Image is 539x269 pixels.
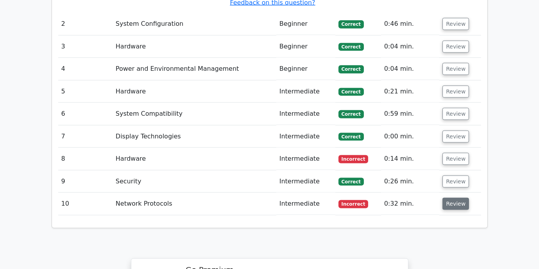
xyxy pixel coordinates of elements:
[381,81,440,103] td: 0:21 min.
[58,58,113,80] td: 4
[381,193,440,215] td: 0:32 min.
[113,148,276,170] td: Hardware
[381,170,440,193] td: 0:26 min.
[276,103,335,125] td: Intermediate
[276,170,335,193] td: Intermediate
[276,58,335,80] td: Beginner
[442,198,469,210] button: Review
[442,86,469,98] button: Review
[113,13,276,35] td: System Configuration
[58,103,113,125] td: 6
[113,103,276,125] td: System Compatibility
[381,126,440,148] td: 0:00 min.
[113,193,276,215] td: Network Protocols
[338,178,364,186] span: Correct
[338,43,364,51] span: Correct
[58,170,113,193] td: 9
[338,200,369,208] span: Incorrect
[442,176,469,188] button: Review
[338,20,364,28] span: Correct
[58,126,113,148] td: 7
[276,13,335,35] td: Beginner
[442,153,469,165] button: Review
[338,88,364,96] span: Correct
[113,58,276,80] td: Power and Environmental Management
[58,193,113,215] td: 10
[381,36,440,58] td: 0:04 min.
[113,126,276,148] td: Display Technologies
[338,110,364,118] span: Correct
[442,41,469,53] button: Review
[381,13,440,35] td: 0:46 min.
[113,170,276,193] td: Security
[381,148,440,170] td: 0:14 min.
[276,148,335,170] td: Intermediate
[276,36,335,58] td: Beginner
[442,18,469,30] button: Review
[276,81,335,103] td: Intermediate
[338,133,364,141] span: Correct
[381,58,440,80] td: 0:04 min.
[338,155,369,163] span: Incorrect
[113,36,276,58] td: Hardware
[276,126,335,148] td: Intermediate
[58,13,113,35] td: 2
[58,81,113,103] td: 5
[113,81,276,103] td: Hardware
[338,65,364,73] span: Correct
[58,36,113,58] td: 3
[381,103,440,125] td: 0:59 min.
[442,108,469,120] button: Review
[442,131,469,143] button: Review
[442,63,469,75] button: Review
[276,193,335,215] td: Intermediate
[58,148,113,170] td: 8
